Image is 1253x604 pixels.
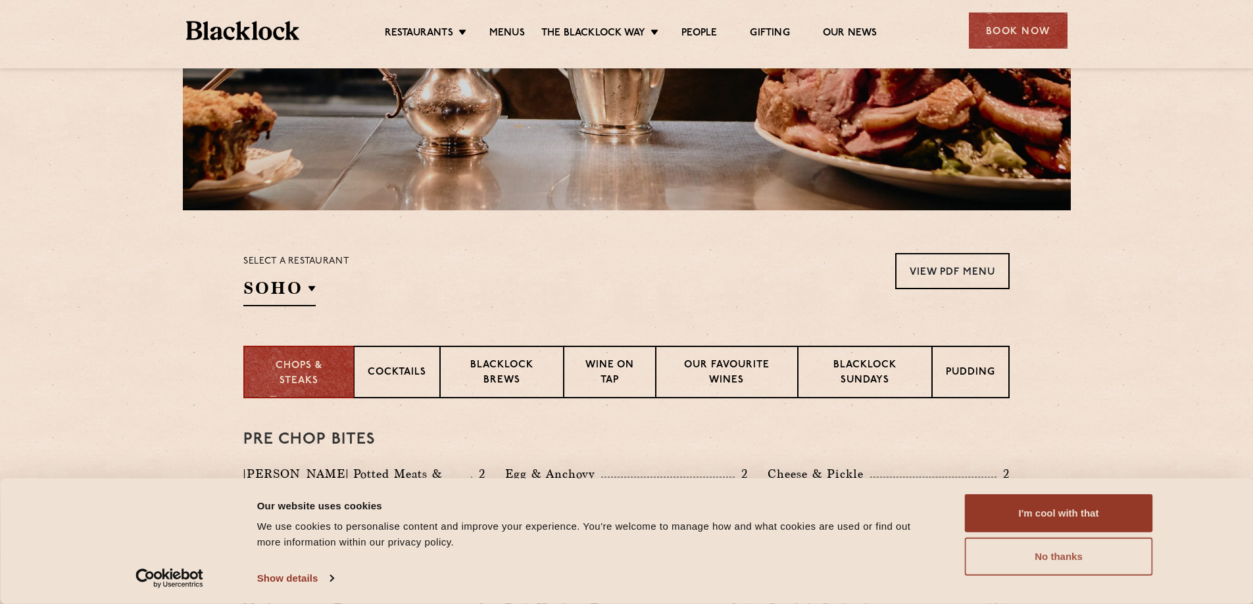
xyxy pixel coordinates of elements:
p: Cheese & Pickle [768,465,870,483]
p: 2 [735,465,748,482]
h2: SOHO [243,277,316,306]
button: No thanks [965,538,1153,576]
a: Usercentrics Cookiebot - opens in a new window [112,569,227,588]
p: Egg & Anchovy [505,465,601,483]
p: [PERSON_NAME] Potted Meats & [PERSON_NAME] [243,465,471,501]
p: Our favourite wines [670,358,783,389]
a: People [681,27,717,41]
p: Chops & Steaks [258,359,340,388]
p: Cocktails [368,365,426,382]
a: View PDF Menu [895,253,1010,289]
p: Blacklock Brews [454,358,550,389]
a: Menus [489,27,525,41]
div: Book Now [969,12,1068,49]
p: Pudding [946,365,995,382]
a: Our News [823,27,877,41]
a: Restaurants [385,27,453,41]
p: 2 [996,465,1010,482]
p: 2 [472,465,485,482]
p: Blacklock Sundays [812,358,918,389]
div: We use cookies to personalise content and improve your experience. You're welcome to manage how a... [257,519,935,550]
p: Select a restaurant [243,253,349,270]
p: Wine on Tap [577,358,642,389]
button: I'm cool with that [965,494,1153,532]
img: BL_Textured_Logo-footer-cropped.svg [186,21,300,40]
a: Show details [257,569,333,588]
h3: Pre Chop Bites [243,431,1010,448]
div: Our website uses cookies [257,498,935,513]
a: Gifting [750,27,789,41]
a: The Blacklock Way [541,27,645,41]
